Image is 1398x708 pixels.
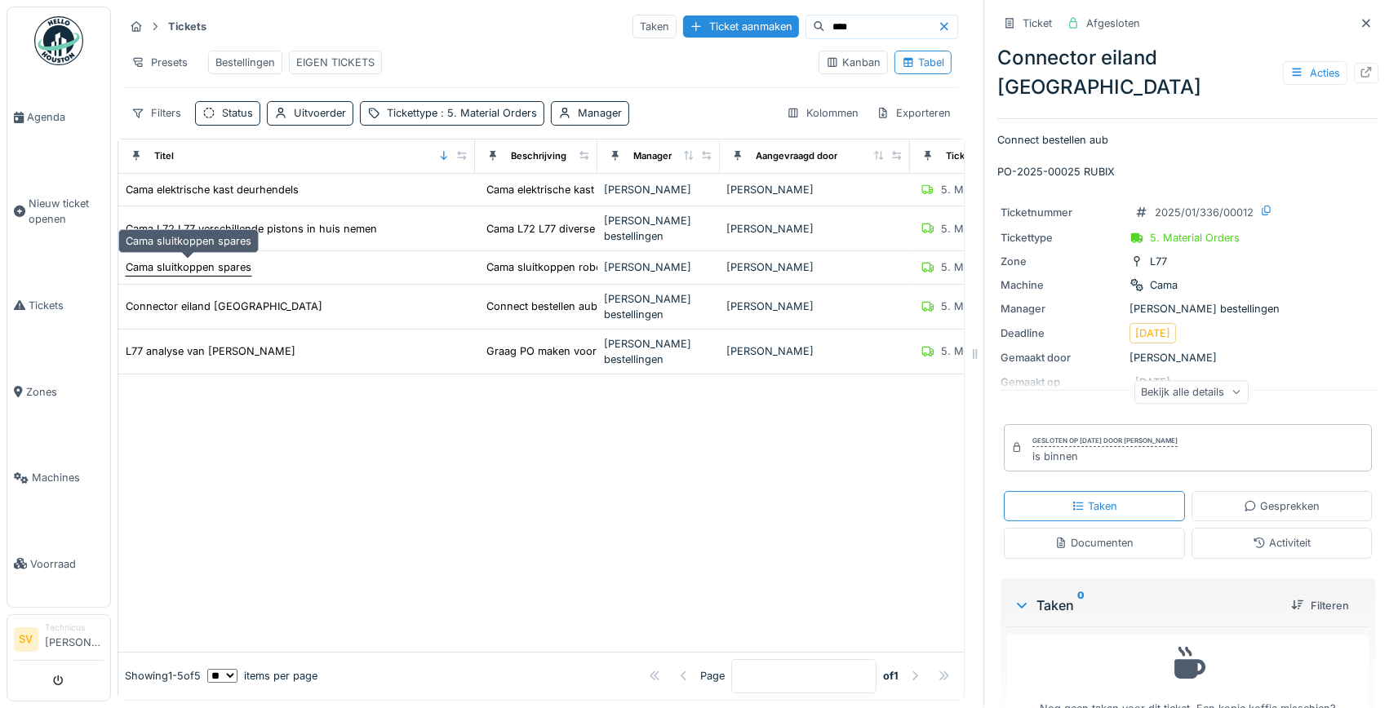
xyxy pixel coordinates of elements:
div: Cama L72 L77 diverse pistons in stock nemen mod... [486,221,749,237]
div: Ticket aanmaken [683,15,799,38]
div: [PERSON_NAME] [726,343,903,359]
div: Connector eiland [GEOGRAPHIC_DATA] [126,299,322,314]
span: Tickets [29,298,104,313]
div: [PERSON_NAME] [726,182,903,197]
span: Nieuw ticket openen [29,196,104,227]
div: Connector eiland [GEOGRAPHIC_DATA] [997,43,1378,102]
div: Cama sluitkoppen robot reserve onderdelen om ko... [486,259,749,275]
a: SV Technicus[PERSON_NAME] [14,622,104,661]
div: Cama [1150,277,1178,293]
div: Cama sluitkoppen spares [118,229,259,253]
div: Tabel [902,55,944,70]
div: Cama elektrische kast deurhendels bestellen ver... [486,182,735,197]
div: 5. Material Orders [1150,230,1240,246]
div: [DATE] [1135,325,1170,341]
div: Tickettype [946,149,994,163]
div: Gesprekken [1244,498,1320,514]
div: Taken [1072,498,1117,514]
div: [PERSON_NAME] [1001,350,1375,365]
div: Cama L72 L77 verschillende pistons in huis nemen [126,221,377,237]
div: 5. Material Orders [941,299,1031,314]
div: Bestellingen [215,55,275,70]
div: Activiteit [1253,535,1311,551]
div: Gemaakt door [1001,350,1123,365]
div: 5. Material Orders [941,182,1031,197]
div: Filteren [1285,595,1356,617]
div: Uitvoerder [294,105,346,121]
div: [PERSON_NAME] [604,182,713,197]
div: Kolommen [779,101,866,125]
a: Nieuw ticket openen [7,161,110,263]
div: Kanban [826,55,881,70]
strong: of 1 [883,668,899,684]
div: Page [700,668,725,684]
div: Ticket [1023,15,1052,31]
li: [PERSON_NAME] [45,622,104,657]
strong: Tickets [162,19,213,34]
div: Acties [1283,61,1347,85]
div: items per page [207,668,317,684]
div: EIGEN TICKETS [296,55,375,70]
div: Filters [124,101,189,125]
div: L77 [1150,254,1167,269]
div: Gesloten op [DATE] door [PERSON_NAME] [1032,436,1178,447]
div: Cama elektrische kast deurhendels [126,182,299,197]
span: Zones [26,384,104,400]
div: Tickettype [1001,230,1123,246]
div: [PERSON_NAME] bestellingen [604,213,713,244]
div: Cama sluitkoppen spares [126,259,251,275]
div: [PERSON_NAME] [726,221,903,237]
div: Status [222,105,253,121]
div: Manager [578,105,622,121]
span: Voorraad [30,556,104,572]
div: [PERSON_NAME] [604,259,713,275]
a: Zones [7,348,110,435]
a: Agenda [7,74,110,161]
div: [PERSON_NAME] bestellingen [1001,301,1375,316]
div: Bekijk alle details [1134,380,1249,404]
div: Machine [1001,277,1123,293]
div: Ticketnummer [1001,205,1123,220]
div: Presets [124,51,195,74]
div: 5. Material Orders [941,343,1031,359]
div: Taken [632,15,677,38]
div: Graag PO maken voor bijgevoegde offerte [486,343,697,359]
div: 5. Material Orders [941,259,1031,275]
a: Voorraad [7,521,110,608]
div: [PERSON_NAME] [726,299,903,314]
div: Connect bestellen aub PO-2025-00025 RUBIX [486,299,718,314]
div: Beschrijving [511,149,566,163]
div: 2025/01/336/00012 [1155,205,1254,220]
div: L77 analyse van [PERSON_NAME] [126,343,295,359]
div: Tickettype [387,105,537,121]
a: Machines [7,435,110,521]
div: 5. Material Orders [941,221,1031,237]
span: : 5. Material Orders [437,107,537,119]
div: Afgesloten [1086,15,1140,31]
span: Machines [32,470,104,485]
div: Manager [1001,301,1123,316]
div: is binnen [1032,449,1178,464]
div: Exporteren [869,101,958,125]
a: Tickets [7,263,110,349]
div: Deadline [1001,325,1123,341]
span: Agenda [27,109,104,125]
div: [PERSON_NAME] bestellingen [604,336,713,367]
div: Technicus [45,622,104,634]
div: [PERSON_NAME] [726,259,903,275]
div: Taken [1014,595,1278,615]
div: Aangevraagd door [756,149,837,163]
div: Documenten [1054,535,1134,551]
img: Badge_color-CXgf-gQk.svg [34,16,83,65]
p: Connect bestellen aub PO-2025-00025 RUBIX [997,132,1378,179]
li: SV [14,627,38,652]
div: Titel [154,149,174,163]
div: Zone [1001,254,1123,269]
div: Showing 1 - 5 of 5 [125,668,201,684]
sup: 0 [1077,595,1085,615]
div: Manager [633,149,672,163]
div: [PERSON_NAME] bestellingen [604,291,713,322]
